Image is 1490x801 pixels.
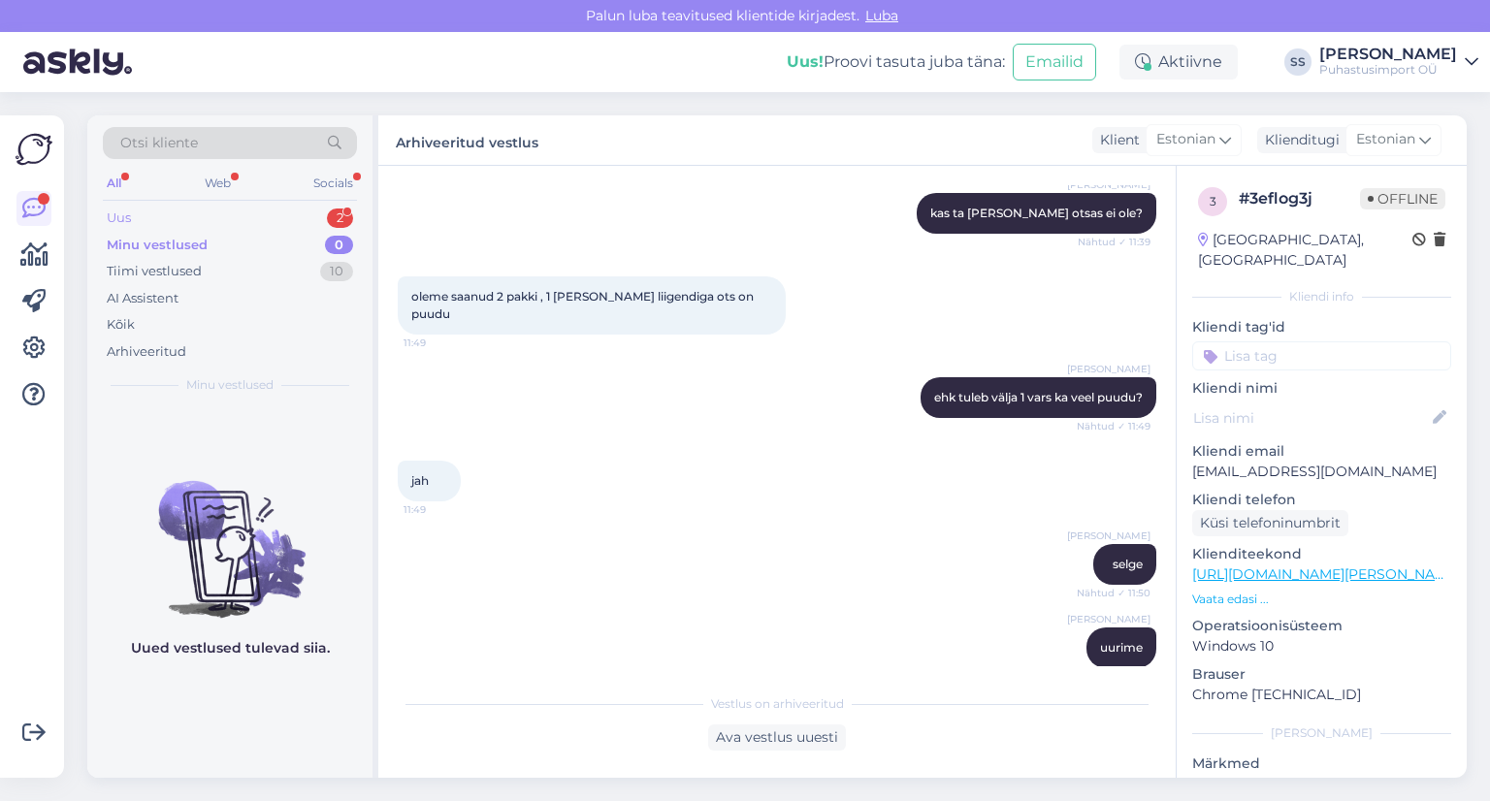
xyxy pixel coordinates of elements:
[1078,235,1150,249] span: Nähtud ✓ 11:39
[396,127,538,153] label: Arhiveeritud vestlus
[107,236,208,255] div: Minu vestlused
[934,390,1143,404] span: ehk tuleb välja 1 vars ka veel puudu?
[309,171,357,196] div: Socials
[87,446,372,621] img: No chats
[1192,753,1451,774] p: Märkmed
[787,52,824,71] b: Uus!
[107,342,186,362] div: Arhiveeritud
[1192,490,1451,510] p: Kliendi telefon
[1192,616,1451,636] p: Operatsioonisüsteem
[107,208,131,228] div: Uus
[1192,685,1451,705] p: Chrome [TECHNICAL_ID]
[1192,591,1451,608] p: Vaata edasi ...
[1192,288,1451,305] div: Kliendi info
[1013,44,1096,80] button: Emailid
[1113,557,1143,571] span: selge
[1192,378,1451,399] p: Kliendi nimi
[411,473,429,488] span: jah
[1257,130,1340,150] div: Klienditugi
[787,50,1005,74] div: Proovi tasuta juba täna:
[1192,664,1451,685] p: Brauser
[1192,544,1451,564] p: Klienditeekond
[107,262,202,281] div: Tiimi vestlused
[1192,462,1451,482] p: [EMAIL_ADDRESS][DOMAIN_NAME]
[1156,129,1215,150] span: Estonian
[1192,441,1451,462] p: Kliendi email
[131,638,330,658] p: Uued vestlused tulevad siia.
[1356,129,1415,150] span: Estonian
[1067,529,1150,543] span: [PERSON_NAME]
[1067,177,1150,192] span: [PERSON_NAME]
[859,7,904,24] span: Luba
[1198,230,1412,271] div: [GEOGRAPHIC_DATA], [GEOGRAPHIC_DATA]
[1192,317,1451,337] p: Kliendi tag'id
[1092,130,1140,150] div: Klient
[103,171,125,196] div: All
[1100,640,1143,655] span: uurime
[107,289,178,308] div: AI Assistent
[1192,724,1451,742] div: [PERSON_NAME]
[120,133,198,153] span: Otsi kliente
[1193,407,1429,429] input: Lisa nimi
[320,262,353,281] div: 10
[1067,362,1150,376] span: [PERSON_NAME]
[404,502,476,517] span: 11:49
[1077,419,1150,433] span: Nähtud ✓ 11:49
[1284,48,1312,76] div: SS
[711,695,844,713] span: Vestlus on arhiveeritud
[201,171,235,196] div: Web
[16,131,52,168] img: Askly Logo
[1210,194,1216,208] span: 3
[1319,47,1478,78] a: [PERSON_NAME]Puhastusimport OÜ
[1077,586,1150,600] span: Nähtud ✓ 11:50
[708,724,846,751] div: Ava vestlus uuesti
[186,376,274,394] span: Minu vestlused
[930,206,1143,220] span: kas ta [PERSON_NAME] otsas ei ole?
[107,315,135,335] div: Kõik
[411,289,757,321] span: oleme saanud 2 pakki , 1 [PERSON_NAME] liigendiga ots on puudu
[1319,62,1457,78] div: Puhastusimport OÜ
[1360,188,1445,209] span: Offline
[404,336,476,350] span: 11:49
[1192,510,1348,536] div: Küsi telefoninumbrit
[325,236,353,255] div: 0
[1319,47,1457,62] div: [PERSON_NAME]
[1192,636,1451,657] p: Windows 10
[1192,341,1451,370] input: Lisa tag
[327,208,353,228] div: 2
[1119,45,1238,80] div: Aktiivne
[1067,612,1150,626] span: [PERSON_NAME]
[1239,187,1360,210] div: # 3eflog3j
